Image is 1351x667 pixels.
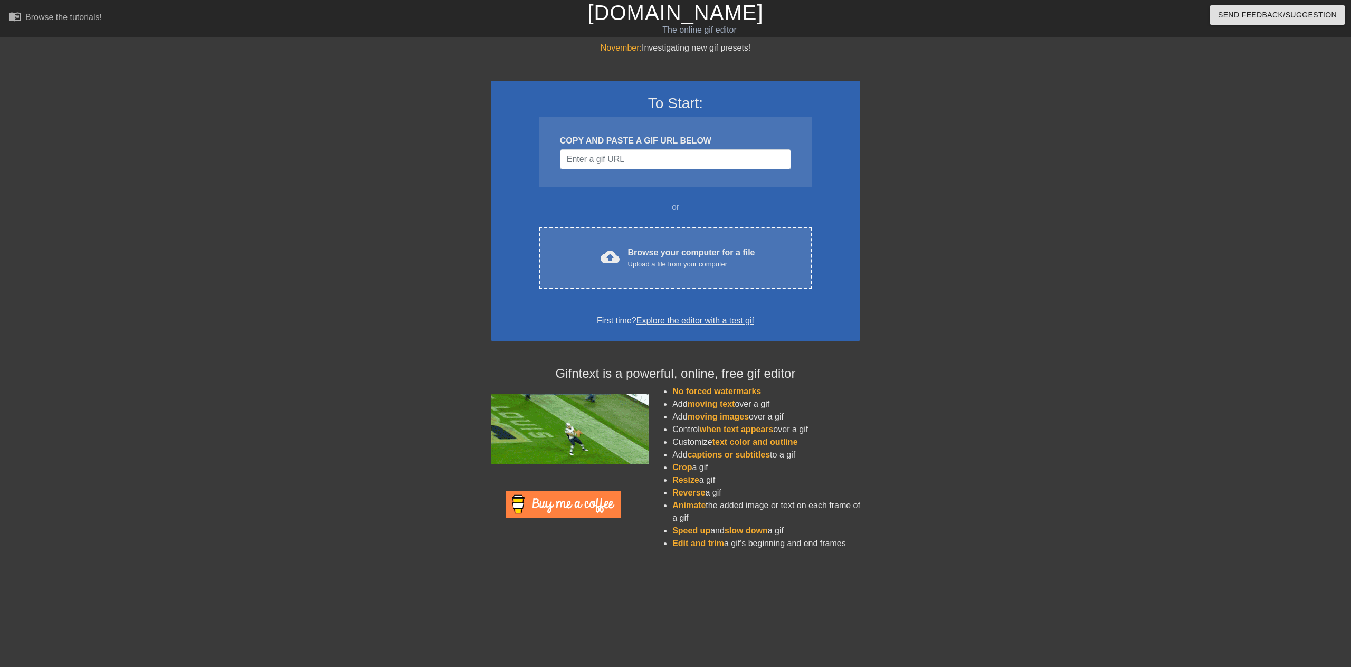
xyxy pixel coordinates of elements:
[672,525,860,537] li: and a gif
[672,537,860,550] li: a gif's beginning and end frames
[505,94,846,112] h3: To Start:
[25,13,102,22] div: Browse the tutorials!
[1218,8,1337,22] span: Send Feedback/Suggestion
[672,461,860,474] li: a gif
[672,449,860,461] li: Add to a gif
[725,526,768,535] span: slow down
[628,259,755,270] div: Upload a file from your computer
[672,387,761,396] span: No forced watermarks
[491,366,860,382] h4: Gifntext is a powerful, online, free gif editor
[601,247,620,266] span: cloud_upload
[1210,5,1345,25] button: Send Feedback/Suggestion
[672,436,860,449] li: Customize
[672,423,860,436] li: Control over a gif
[455,24,943,36] div: The online gif editor
[672,501,706,510] span: Animate
[560,149,791,169] input: Username
[601,43,642,52] span: November:
[636,316,754,325] a: Explore the editor with a test gif
[700,425,774,434] span: when text appears
[560,135,791,147] div: COPY AND PASTE A GIF URL BELOW
[505,315,846,327] div: First time?
[672,526,710,535] span: Speed up
[712,437,798,446] span: text color and outline
[506,491,621,518] img: Buy Me A Coffee
[688,450,770,459] span: captions or subtitles
[491,42,860,54] div: Investigating new gif presets!
[672,539,724,548] span: Edit and trim
[628,246,755,270] div: Browse your computer for a file
[672,463,692,472] span: Crop
[672,499,860,525] li: the added image or text on each frame of a gif
[518,201,833,214] div: or
[8,10,102,26] a: Browse the tutorials!
[672,487,860,499] li: a gif
[688,399,735,408] span: moving text
[672,488,705,497] span: Reverse
[688,412,749,421] span: moving images
[672,398,860,411] li: Add over a gif
[587,1,763,24] a: [DOMAIN_NAME]
[8,10,21,23] span: menu_book
[672,475,699,484] span: Resize
[491,394,649,464] img: football_small.gif
[672,474,860,487] li: a gif
[672,411,860,423] li: Add over a gif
